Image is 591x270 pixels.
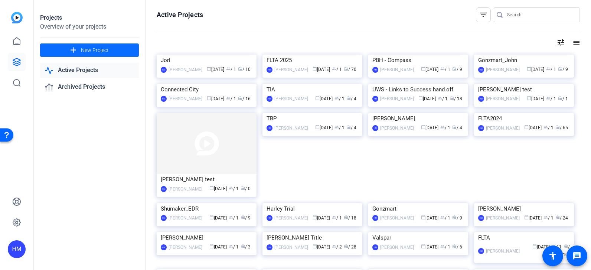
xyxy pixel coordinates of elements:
span: / 1 [440,125,450,130]
div: Projects [40,13,139,22]
span: / 1 [229,186,239,191]
div: [PERSON_NAME] [274,66,308,74]
span: radio [555,215,560,219]
div: [PERSON_NAME] [486,247,520,255]
div: HM [478,125,484,131]
span: calendar_today [207,96,211,100]
span: [DATE] [209,186,227,191]
a: Active Projects [40,63,139,78]
mat-icon: filter_list [479,10,488,19]
div: [PERSON_NAME] [169,66,202,74]
span: group [440,66,445,71]
span: radio [344,66,348,71]
span: / 9 [558,67,568,72]
div: HM [372,125,378,131]
div: TIA [267,84,358,95]
span: / 10 [238,67,251,72]
span: [DATE] [313,67,330,72]
span: radio [558,96,562,100]
img: blue-gradient.svg [11,12,23,23]
span: radio [241,244,245,248]
span: calendar_today [421,215,425,219]
span: / 2 [332,244,342,250]
span: / 1 [229,244,239,250]
mat-icon: tune [556,38,565,47]
span: / 65 [555,125,568,130]
div: [PERSON_NAME] test [478,84,570,95]
span: / 1 [558,96,568,101]
div: Overview of your projects [40,22,139,31]
span: calendar_today [315,96,320,100]
span: group [229,186,233,190]
span: / 1 [543,125,554,130]
div: HM [161,186,167,192]
span: / 4 [346,125,356,130]
span: / 18 [344,215,356,221]
div: [PERSON_NAME] [380,66,414,74]
span: / 1 [546,67,556,72]
div: HM [267,215,272,221]
span: calendar_today [207,66,211,71]
div: [PERSON_NAME] [486,66,520,74]
span: / 1 [543,215,554,221]
h1: Active Projects [157,10,203,19]
mat-icon: list [571,38,580,47]
span: [DATE] [527,67,544,72]
div: [PERSON_NAME] Title [267,232,358,243]
span: / 4 [346,96,356,101]
input: Search [507,10,574,19]
span: calendar_today [418,96,423,100]
span: / 1 [226,67,236,72]
div: HM [478,96,484,102]
div: HM [478,215,484,221]
span: [DATE] [524,215,542,221]
span: radio [452,66,457,71]
span: / 16 [238,96,251,101]
span: calendar_today [209,215,214,219]
div: HM [161,244,167,250]
span: calendar_today [524,215,529,219]
span: radio [241,215,245,219]
span: radio [346,125,351,129]
div: HM [267,96,272,102]
span: group [543,125,548,129]
span: group [229,215,233,219]
span: radio [344,215,348,219]
span: [DATE] [421,67,438,72]
div: [PERSON_NAME] [274,95,308,103]
div: HM [161,67,167,73]
span: / 1 [226,96,236,101]
div: [PERSON_NAME] [169,244,202,251]
div: [PERSON_NAME] [486,95,520,103]
span: [DATE] [421,244,438,250]
div: HM [161,215,167,221]
span: / 1 [334,96,345,101]
span: radio [558,66,562,71]
a: Archived Projects [40,79,139,95]
div: [PERSON_NAME] [274,214,308,222]
span: group [438,96,442,100]
div: [PERSON_NAME] [486,124,520,132]
span: group [332,66,336,71]
span: / 1 [546,96,556,101]
span: [DATE] [418,96,436,101]
div: HM [372,67,378,73]
span: calendar_today [527,66,531,71]
span: / 1 [440,244,450,250]
div: HM [478,248,484,254]
span: group [334,96,339,100]
span: calendar_today [209,244,214,248]
span: radio [452,125,457,129]
div: Jori [161,55,252,66]
div: Shumaker_EDR [161,203,252,214]
mat-icon: message [572,251,581,260]
span: calendar_today [315,125,320,129]
span: radio [450,96,454,100]
span: / 9 [452,67,462,72]
span: [DATE] [209,215,227,221]
div: PBH - Compass [372,55,464,66]
span: calendar_today [421,244,425,248]
span: group [334,125,339,129]
span: radio [241,186,245,190]
span: group [332,244,336,248]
